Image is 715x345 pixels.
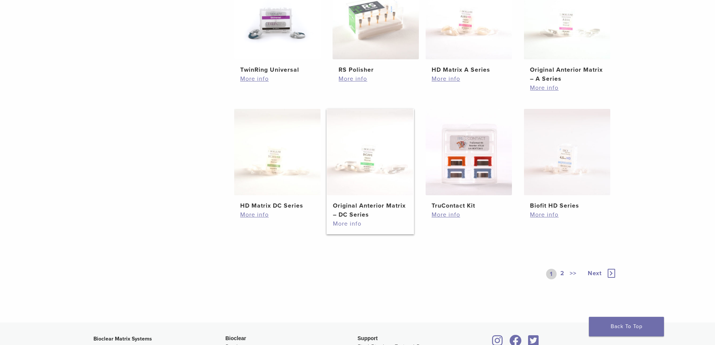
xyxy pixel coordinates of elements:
a: More info [333,219,407,228]
a: TruContact KitTruContact Kit [425,109,513,210]
a: More info [530,210,604,219]
a: 1 [546,269,557,279]
img: Original Anterior Matrix - DC Series [327,109,413,195]
a: >> [568,269,578,279]
h2: Original Anterior Matrix – A Series [530,65,604,83]
h2: RS Polisher [339,65,413,74]
h2: HD Matrix DC Series [240,201,315,210]
a: 2 [559,269,566,279]
h2: Biofit HD Series [530,201,604,210]
img: Biofit HD Series [524,109,610,195]
h2: TruContact Kit [432,201,506,210]
a: HD Matrix DC SeriesHD Matrix DC Series [234,109,321,210]
span: Support [358,335,378,341]
strong: Bioclear Matrix Systems [93,336,152,342]
a: Back To Top [589,317,664,336]
h2: Original Anterior Matrix – DC Series [333,201,407,219]
h2: HD Matrix A Series [432,65,506,74]
a: More info [240,74,315,83]
span: Bioclear [226,335,246,341]
img: TruContact Kit [426,109,512,195]
a: More info [240,210,315,219]
a: More info [432,74,506,83]
a: More info [339,74,413,83]
span: Next [588,270,602,277]
a: More info [432,210,506,219]
h2: TwinRing Universal [240,65,315,74]
img: HD Matrix DC Series [234,109,321,195]
a: Original Anterior Matrix - DC SeriesOriginal Anterior Matrix – DC Series [327,109,414,219]
a: More info [530,83,604,92]
a: Biofit HD SeriesBiofit HD Series [524,109,611,210]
